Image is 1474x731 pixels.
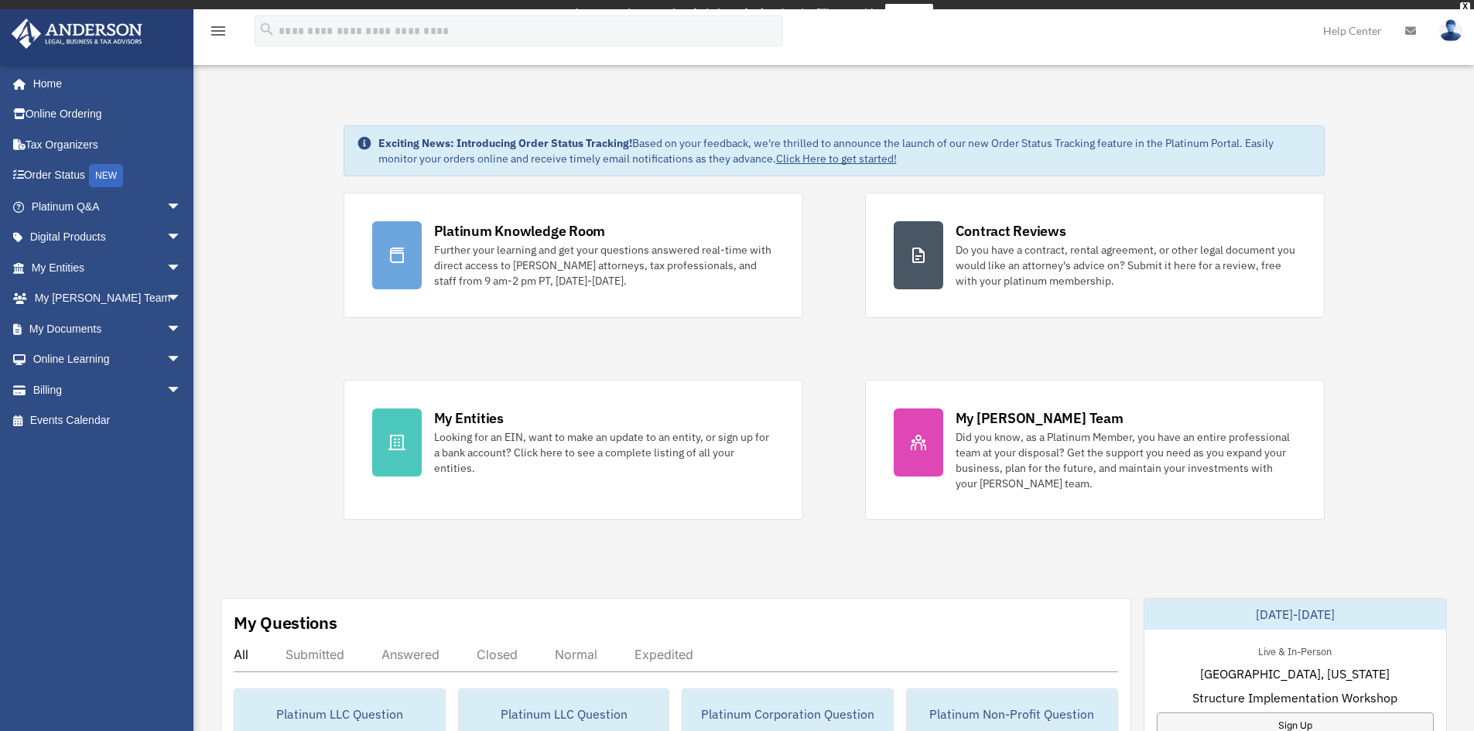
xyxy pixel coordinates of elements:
[11,68,197,99] a: Home
[885,4,933,22] a: survey
[865,193,1325,318] a: Contract Reviews Do you have a contract, rental agreement, or other legal document you would like...
[234,611,337,634] div: My Questions
[166,222,197,254] span: arrow_drop_down
[11,313,205,344] a: My Documentsarrow_drop_down
[258,21,275,38] i: search
[209,27,227,40] a: menu
[166,191,197,223] span: arrow_drop_down
[344,380,803,520] a: My Entities Looking for an EIN, want to make an update to an entity, or sign up for a bank accoun...
[166,313,197,345] span: arrow_drop_down
[286,647,344,662] div: Submitted
[7,19,147,49] img: Anderson Advisors Platinum Portal
[1246,642,1344,658] div: Live & In-Person
[11,160,205,192] a: Order StatusNEW
[378,135,1312,166] div: Based on your feedback, we're thrilled to announce the launch of our new Order Status Tracking fe...
[434,242,775,289] div: Further your learning and get your questions answered real-time with direct access to [PERSON_NAM...
[956,221,1066,241] div: Contract Reviews
[344,193,803,318] a: Platinum Knowledge Room Further your learning and get your questions answered real-time with dire...
[11,191,205,222] a: Platinum Q&Aarrow_drop_down
[956,242,1296,289] div: Do you have a contract, rental agreement, or other legal document you would like an attorney's ad...
[555,647,597,662] div: Normal
[209,22,227,40] i: menu
[166,283,197,315] span: arrow_drop_down
[1144,599,1446,630] div: [DATE]-[DATE]
[1192,688,1397,707] span: Structure Implementation Workshop
[11,374,205,405] a: Billingarrow_drop_down
[89,164,123,187] div: NEW
[434,429,775,476] div: Looking for an EIN, want to make an update to an entity, or sign up for a bank account? Click her...
[11,129,205,160] a: Tax Organizers
[541,4,879,22] div: Get a chance to win 6 months of Platinum for free just by filling out this
[477,647,518,662] div: Closed
[11,344,205,375] a: Online Learningarrow_drop_down
[11,99,205,130] a: Online Ordering
[166,344,197,376] span: arrow_drop_down
[234,647,248,662] div: All
[166,374,197,406] span: arrow_drop_down
[865,380,1325,520] a: My [PERSON_NAME] Team Did you know, as a Platinum Member, you have an entire professional team at...
[1200,664,1390,683] span: [GEOGRAPHIC_DATA], [US_STATE]
[434,221,606,241] div: Platinum Knowledge Room
[11,222,205,253] a: Digital Productsarrow_drop_down
[956,429,1296,491] div: Did you know, as a Platinum Member, you have an entire professional team at your disposal? Get th...
[1460,2,1470,12] div: close
[434,408,504,428] div: My Entities
[956,408,1123,428] div: My [PERSON_NAME] Team
[11,283,205,314] a: My [PERSON_NAME] Teamarrow_drop_down
[378,136,632,150] strong: Exciting News: Introducing Order Status Tracking!
[381,647,439,662] div: Answered
[166,252,197,284] span: arrow_drop_down
[11,252,205,283] a: My Entitiesarrow_drop_down
[1439,19,1462,42] img: User Pic
[11,405,205,436] a: Events Calendar
[634,647,693,662] div: Expedited
[776,152,897,166] a: Click Here to get started!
